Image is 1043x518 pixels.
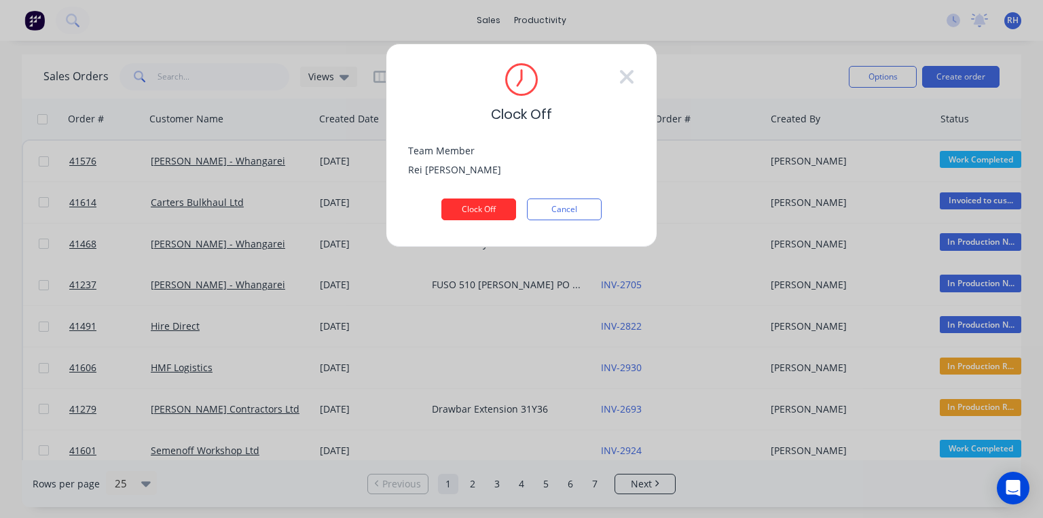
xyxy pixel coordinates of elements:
[527,198,602,220] button: Cancel
[408,146,635,156] div: Team Member
[997,472,1029,504] div: Open Intercom Messenger
[408,159,635,177] div: Rei [PERSON_NAME]
[491,104,552,124] span: Clock Off
[441,198,516,220] button: Clock Off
